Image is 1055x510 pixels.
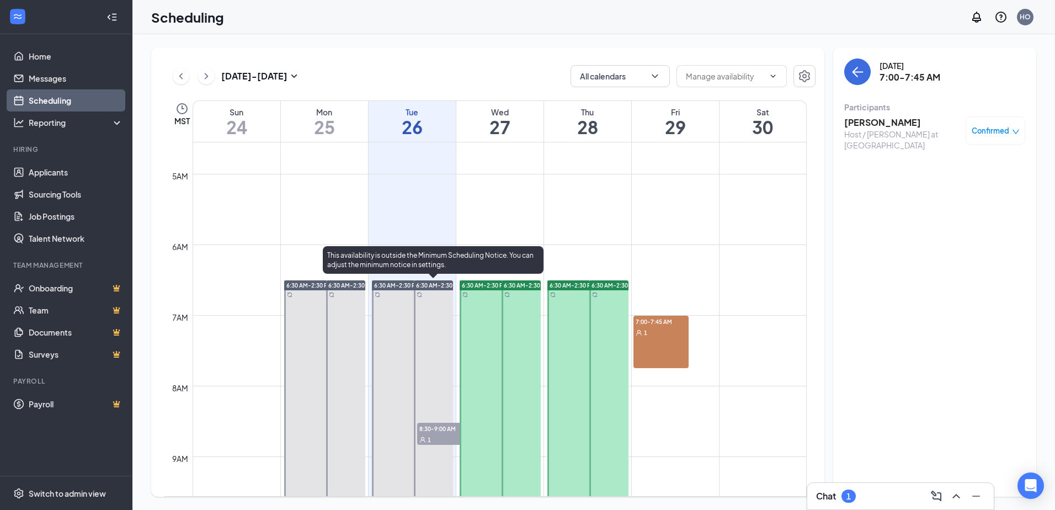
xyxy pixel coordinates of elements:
[456,101,544,142] a: August 27, 2025
[201,70,212,83] svg: ChevronRight
[287,70,301,83] svg: SmallChevronDown
[967,487,985,505] button: Minimize
[769,72,777,81] svg: ChevronDown
[592,292,598,297] svg: Sync
[375,292,380,297] svg: Sync
[504,281,550,289] span: 6:30 AM-2:30 PM
[29,205,123,227] a: Job Postings
[793,65,816,87] button: Settings
[13,261,121,270] div: Team Management
[851,65,864,78] svg: ArrowLeft
[13,117,24,128] svg: Analysis
[13,145,121,154] div: Hiring
[844,59,871,85] button: back-button
[456,107,544,118] div: Wed
[170,453,190,465] div: 9am
[369,107,456,118] div: Tue
[544,118,631,136] h1: 28
[462,281,508,289] span: 6:30 AM-2:30 PM
[571,65,670,87] button: All calendarsChevronDown
[13,376,121,386] div: Payroll
[12,11,23,22] svg: WorkstreamLogo
[329,292,334,297] svg: Sync
[592,281,637,289] span: 6:30 AM-2:30 PM
[947,487,965,505] button: ChevronUp
[286,281,332,289] span: 6:30 AM-2:30 PM
[170,241,190,253] div: 6am
[29,299,123,321] a: TeamCrown
[880,60,940,71] div: [DATE]
[198,68,215,84] button: ChevronRight
[428,436,431,444] span: 1
[417,423,472,434] span: 8:30-9:00 AM
[844,129,960,151] div: Host / [PERSON_NAME] at [GEOGRAPHIC_DATA]
[930,490,943,503] svg: ComposeMessage
[972,125,1009,136] span: Confirmed
[686,70,764,82] input: Manage availability
[193,107,280,118] div: Sun
[970,10,983,24] svg: Notifications
[13,488,24,499] svg: Settings
[151,8,224,26] h1: Scheduling
[374,281,420,289] span: 6:30 AM-2:30 PM
[29,45,123,67] a: Home
[632,107,719,118] div: Fri
[170,311,190,323] div: 7am
[504,292,510,297] svg: Sync
[632,118,719,136] h1: 29
[170,170,190,182] div: 5am
[417,292,422,297] svg: Sync
[550,292,556,297] svg: Sync
[281,118,368,136] h1: 25
[456,118,544,136] h1: 27
[174,115,190,126] span: MST
[462,292,468,297] svg: Sync
[720,101,807,142] a: August 30, 2025
[193,118,280,136] h1: 24
[173,68,189,84] button: ChevronLeft
[221,70,287,82] h3: [DATE] - [DATE]
[544,107,631,118] div: Thu
[844,116,960,129] h3: [PERSON_NAME]
[29,117,124,128] div: Reporting
[416,281,462,289] span: 6:30 AM-2:30 PM
[994,10,1008,24] svg: QuestionInfo
[969,490,983,503] svg: Minimize
[29,89,123,111] a: Scheduling
[1020,12,1031,22] div: HO
[720,107,807,118] div: Sat
[632,101,719,142] a: August 29, 2025
[846,492,851,501] div: 1
[175,70,187,83] svg: ChevronLeft
[816,490,836,502] h3: Chat
[720,118,807,136] h1: 30
[544,101,631,142] a: August 28, 2025
[369,118,456,136] h1: 26
[193,101,280,142] a: August 24, 2025
[29,488,106,499] div: Switch to admin view
[29,67,123,89] a: Messages
[328,281,374,289] span: 6:30 AM-2:30 PM
[649,71,660,82] svg: ChevronDown
[29,277,123,299] a: OnboardingCrown
[798,70,811,83] svg: Settings
[29,161,123,183] a: Applicants
[29,321,123,343] a: DocumentsCrown
[928,487,945,505] button: ComposeMessage
[29,343,123,365] a: SurveysCrown
[419,437,426,443] svg: User
[323,246,544,274] div: This availability is outside the Minimum Scheduling Notice. You can adjust the minimum notice in ...
[281,101,368,142] a: August 25, 2025
[844,102,1025,113] div: Participants
[287,292,292,297] svg: Sync
[550,281,595,289] span: 6:30 AM-2:30 PM
[281,107,368,118] div: Mon
[170,382,190,394] div: 8am
[175,102,189,115] svg: Clock
[1012,128,1020,136] span: down
[1017,472,1044,499] div: Open Intercom Messenger
[29,393,123,415] a: PayrollCrown
[950,490,963,503] svg: ChevronUp
[369,101,456,142] a: August 26, 2025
